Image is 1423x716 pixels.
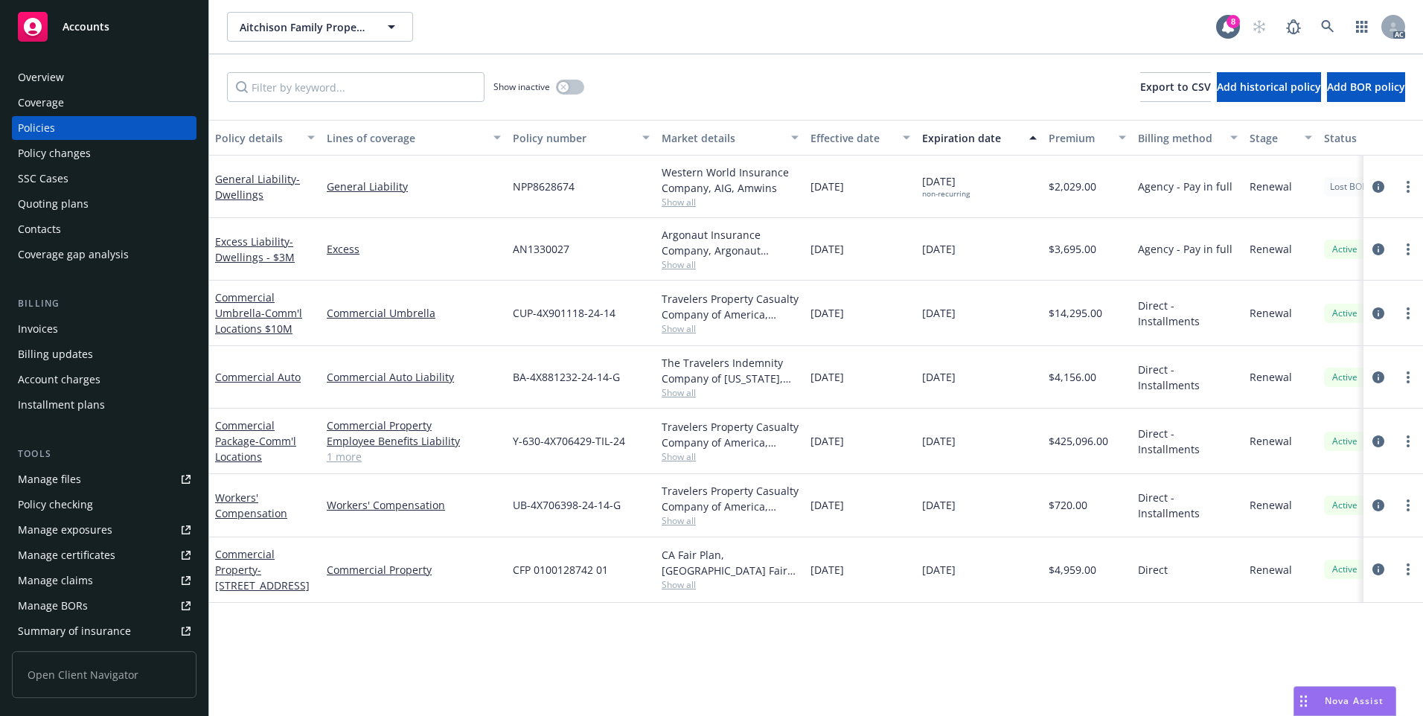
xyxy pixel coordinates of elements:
[227,12,413,42] button: Aitchison Family Properties, LLC
[1330,307,1360,320] span: Active
[215,234,295,264] span: - Dwellings - $3M
[513,305,615,321] span: CUP-4X901118-24-14
[922,189,970,199] div: non-recurring
[327,130,485,146] div: Lines of coverage
[1325,694,1384,707] span: Nova Assist
[810,369,844,385] span: [DATE]
[12,368,196,391] a: Account charges
[810,130,894,146] div: Effective date
[1250,497,1292,513] span: Renewal
[215,234,295,264] a: Excess Liability
[18,167,68,191] div: SSC Cases
[327,562,501,578] a: Commercial Property
[513,130,633,146] div: Policy number
[18,243,129,266] div: Coverage gap analysis
[1049,497,1087,513] span: $720.00
[12,317,196,341] a: Invoices
[18,594,88,618] div: Manage BORs
[209,120,321,156] button: Policy details
[1138,179,1232,194] span: Agency - Pay in full
[1138,241,1232,257] span: Agency - Pay in full
[1327,72,1405,102] button: Add BOR policy
[12,342,196,366] a: Billing updates
[922,241,956,257] span: [DATE]
[18,493,93,517] div: Policy checking
[1279,12,1308,42] a: Report a Bug
[1369,304,1387,322] a: circleInformation
[662,578,799,591] span: Show all
[12,217,196,241] a: Contacts
[810,433,844,449] span: [DATE]
[656,120,805,156] button: Market details
[1294,687,1313,715] div: Drag to move
[1049,305,1102,321] span: $14,295.00
[507,120,656,156] button: Policy number
[18,342,93,366] div: Billing updates
[1227,15,1240,28] div: 8
[513,179,575,194] span: NPP8628674
[327,497,501,513] a: Workers' Compensation
[12,594,196,618] a: Manage BORs
[1244,12,1274,42] a: Start snowing
[1399,304,1417,322] a: more
[18,619,131,643] div: Summary of insurance
[18,393,105,417] div: Installment plans
[662,386,799,399] span: Show all
[1250,130,1296,146] div: Stage
[327,241,501,257] a: Excess
[662,514,799,527] span: Show all
[662,258,799,271] span: Show all
[662,547,799,578] div: CA Fair Plan, [GEOGRAPHIC_DATA] Fair plan
[805,120,916,156] button: Effective date
[1244,120,1318,156] button: Stage
[1138,130,1221,146] div: Billing method
[1330,435,1360,448] span: Active
[1138,298,1238,329] span: Direct - Installments
[18,467,81,491] div: Manage files
[1330,243,1360,256] span: Active
[215,434,296,464] span: - Comm'l Locations
[12,141,196,165] a: Policy changes
[1140,80,1211,94] span: Export to CSV
[12,467,196,491] a: Manage files
[12,619,196,643] a: Summary of insurance
[1399,496,1417,514] a: more
[12,116,196,140] a: Policies
[922,173,970,199] span: [DATE]
[810,497,844,513] span: [DATE]
[662,419,799,450] div: Travelers Property Casualty Company of America, Travelers Insurance
[513,241,569,257] span: AN1330027
[922,433,956,449] span: [DATE]
[1399,178,1417,196] a: more
[1327,80,1405,94] span: Add BOR policy
[1250,241,1292,257] span: Renewal
[12,91,196,115] a: Coverage
[1369,240,1387,258] a: circleInformation
[1399,432,1417,450] a: more
[662,196,799,208] span: Show all
[513,433,625,449] span: Y-630-4X706429-TIL-24
[662,322,799,335] span: Show all
[1217,72,1321,102] button: Add historical policy
[215,418,296,464] a: Commercial Package
[12,569,196,592] a: Manage claims
[1399,240,1417,258] a: more
[1294,686,1396,716] button: Nova Assist
[1049,130,1110,146] div: Premium
[215,172,300,202] span: - Dwellings
[1043,120,1132,156] button: Premium
[12,651,196,698] span: Open Client Navigator
[1049,179,1096,194] span: $2,029.00
[327,369,501,385] a: Commercial Auto Liability
[1217,80,1321,94] span: Add historical policy
[18,91,64,115] div: Coverage
[18,192,89,216] div: Quoting plans
[18,65,64,89] div: Overview
[1049,369,1096,385] span: $4,156.00
[1369,560,1387,578] a: circleInformation
[810,241,844,257] span: [DATE]
[327,305,501,321] a: Commercial Umbrella
[1369,496,1387,514] a: circleInformation
[1347,12,1377,42] a: Switch app
[1330,371,1360,384] span: Active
